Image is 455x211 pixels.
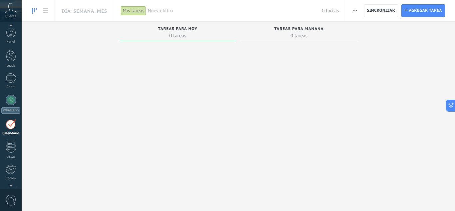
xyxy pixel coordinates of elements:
div: Correo [1,176,21,181]
span: 0 tareas [322,8,339,14]
a: To-do list [40,4,51,17]
div: Listas [1,155,21,159]
div: Chats [1,85,21,89]
div: Tareas para mañana [244,27,354,32]
span: Tareas para hoy [158,27,198,31]
div: Leads [1,64,21,68]
span: Tareas para mañana [274,27,324,31]
div: Mis tareas [121,6,146,16]
div: Tareas para hoy [123,27,233,32]
span: Agregar tarea [409,5,442,17]
span: Nuevo filtro [148,8,322,14]
button: Agregar tarea [401,4,445,17]
div: Calendario [1,131,21,136]
span: Cuenta [5,14,16,19]
div: WhatsApp [1,107,20,114]
button: Sincronizar [364,4,398,17]
span: Sincronizar [367,9,395,13]
div: Panel [1,40,21,44]
a: To-do line [29,4,40,17]
button: Más [350,4,360,17]
span: 0 tareas [244,32,354,39]
span: 0 tareas [123,32,233,39]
